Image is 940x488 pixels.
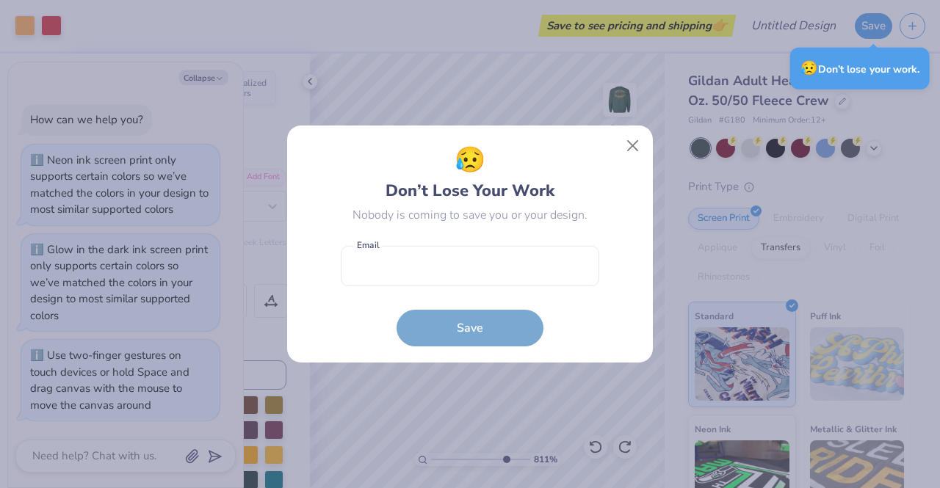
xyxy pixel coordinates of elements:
div: Nobody is coming to save you or your design. [352,206,587,224]
div: Don’t lose your work. [790,48,930,90]
div: Don’t Lose Your Work [386,142,554,203]
button: Close [619,132,647,160]
span: 😥 [455,142,485,179]
span: 😥 [800,59,818,78]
